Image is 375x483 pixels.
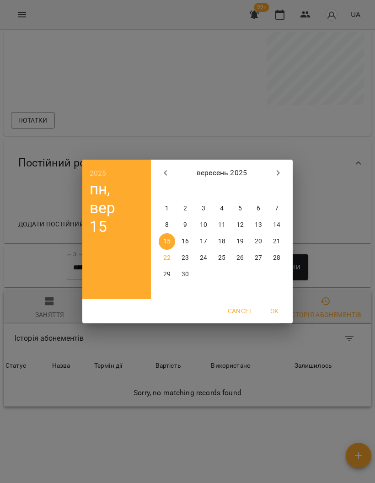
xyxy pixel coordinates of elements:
p: 13 [255,220,262,230]
button: 9 [177,217,193,233]
p: 19 [236,237,244,246]
p: 15 [163,237,171,246]
button: 7 [268,200,285,217]
p: 14 [273,220,280,230]
button: 5 [232,200,248,217]
button: 1 [159,200,175,217]
button: 25 [214,250,230,266]
button: 19 [232,233,248,250]
p: 1 [165,204,169,213]
button: 27 [250,250,267,266]
p: 26 [236,253,244,263]
p: 2 [183,204,187,213]
p: 25 [218,253,225,263]
p: 6 [257,204,260,213]
button: 2025 [90,167,107,180]
button: 29 [159,266,175,283]
p: 4 [220,204,224,213]
button: 24 [195,250,212,266]
button: 15 [159,233,175,250]
p: 27 [255,253,262,263]
p: 10 [200,220,207,230]
button: 16 [177,233,193,250]
p: 9 [183,220,187,230]
p: 17 [200,237,207,246]
button: 28 [268,250,285,266]
button: 12 [232,217,248,233]
button: 20 [250,233,267,250]
p: 28 [273,253,280,263]
p: 16 [182,237,189,246]
button: 21 [268,233,285,250]
button: 22 [159,250,175,266]
button: 3 [195,200,212,217]
button: Cancel [224,303,256,319]
p: 23 [182,253,189,263]
button: 30 [177,266,193,283]
p: 3 [202,204,205,213]
button: 14 [268,217,285,233]
span: пт [232,187,248,196]
button: 23 [177,250,193,266]
span: чт [214,187,230,196]
p: вересень 2025 [177,167,268,178]
p: 29 [163,270,171,279]
p: 8 [165,220,169,230]
p: 7 [275,204,279,213]
button: 26 [232,250,248,266]
button: пн, вер 15 [90,180,136,236]
p: 30 [182,270,189,279]
span: вт [177,187,193,196]
span: OK [263,306,285,317]
p: 22 [163,253,171,263]
button: 6 [250,200,267,217]
button: 13 [250,217,267,233]
button: 8 [159,217,175,233]
span: пн [159,187,175,196]
button: OK [260,303,289,319]
button: 4 [214,200,230,217]
p: 18 [218,237,225,246]
p: 24 [200,253,207,263]
p: 11 [218,220,225,230]
button: 2 [177,200,193,217]
p: 5 [238,204,242,213]
span: нд [268,187,285,196]
span: ср [195,187,212,196]
button: 10 [195,217,212,233]
span: сб [250,187,267,196]
span: Cancel [228,306,252,317]
p: 12 [236,220,244,230]
button: 11 [214,217,230,233]
p: 20 [255,237,262,246]
p: 21 [273,237,280,246]
button: 17 [195,233,212,250]
button: 18 [214,233,230,250]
